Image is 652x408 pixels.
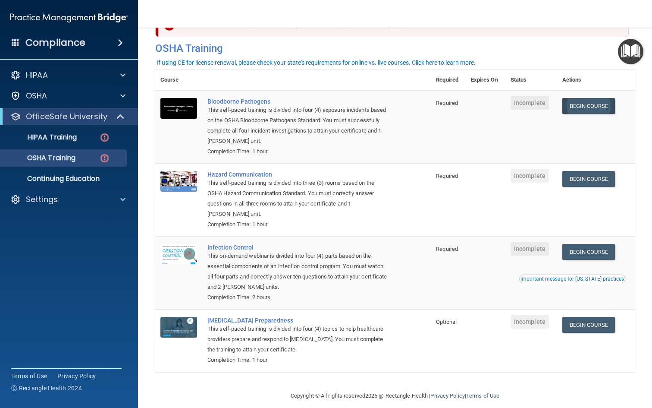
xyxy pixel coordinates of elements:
button: Open Resource Center [618,39,643,64]
span: Required [436,100,458,106]
a: OfficeSafe University [10,111,125,122]
img: PMB logo [10,9,128,26]
p: HIPAA [26,70,48,80]
span: Incomplete [511,169,549,183]
p: Continuing Education [6,174,123,183]
p: OSHA [26,91,47,101]
a: Begin Course [562,244,615,260]
a: Terms of Use [466,392,499,399]
a: HIPAA [10,70,125,80]
div: Completion Time: 1 hour [207,355,388,365]
a: Begin Course [562,317,615,333]
th: Expires On [466,70,505,91]
button: If using CE for license renewal, please check your state's requirements for online vs. live cours... [155,58,477,67]
button: Read this if you are a dental practitioner in the state of CA [519,275,625,283]
th: Course [155,70,202,91]
span: Ⓒ Rectangle Health 2024 [11,384,82,392]
span: Incomplete [511,242,549,256]
div: This self-paced training is divided into four (4) exposure incidents based on the OSHA Bloodborne... [207,105,388,146]
th: Status [505,70,557,91]
div: If using CE for license renewal, please check your state's requirements for online vs. live cours... [157,60,476,66]
h4: OSHA Training [155,42,635,54]
div: This self-paced training is divided into three (3) rooms based on the OSHA Hazard Communication S... [207,178,388,219]
p: HIPAA Training [6,133,77,142]
div: This on-demand webinar is divided into four (4) parts based on the essential components of an inf... [207,251,388,292]
a: Terms of Use [11,372,47,380]
th: Actions [557,70,635,91]
div: Completion Time: 1 hour [207,146,388,157]
a: Settings [10,194,125,205]
a: Privacy Policy [57,372,96,380]
div: This self-paced training is divided into four (4) topics to help healthcare providers prepare and... [207,324,388,355]
a: Infection Control [207,244,388,251]
h4: Compliance [25,37,85,49]
a: Begin Course [562,98,615,114]
span: Optional [436,319,457,325]
div: Completion Time: 2 hours [207,292,388,303]
div: Important message for [US_STATE] practices [520,276,624,281]
p: Settings [26,194,58,205]
p: OfficeSafe University [26,111,107,122]
span: Required [436,246,458,252]
span: Incomplete [511,96,549,110]
a: Privacy Policy [430,392,464,399]
div: Completion Time: 1 hour [207,219,388,230]
span: Incomplete [511,315,549,329]
a: Bloodborne Pathogens [207,98,388,105]
a: [MEDICAL_DATA] Preparedness [207,317,388,324]
th: Required [431,70,465,91]
span: Required [436,173,458,179]
a: Begin Course [562,171,615,187]
a: Hazard Communication [207,171,388,178]
a: OSHA [10,91,125,101]
p: OSHA Training [6,154,75,162]
img: danger-circle.6113f641.png [99,132,110,143]
img: danger-circle.6113f641.png [99,153,110,164]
